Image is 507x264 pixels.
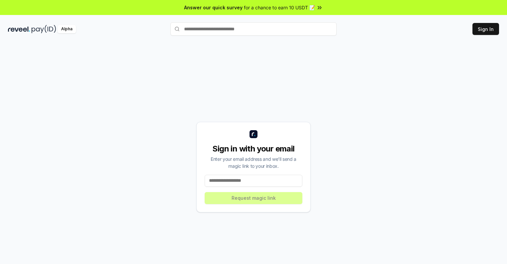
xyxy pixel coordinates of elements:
[472,23,499,35] button: Sign In
[244,4,315,11] span: for a chance to earn 10 USDT 📝
[184,4,243,11] span: Answer our quick survey
[205,143,302,154] div: Sign in with your email
[205,155,302,169] div: Enter your email address and we’ll send a magic link to your inbox.
[32,25,56,33] img: pay_id
[250,130,257,138] img: logo_small
[8,25,30,33] img: reveel_dark
[57,25,76,33] div: Alpha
